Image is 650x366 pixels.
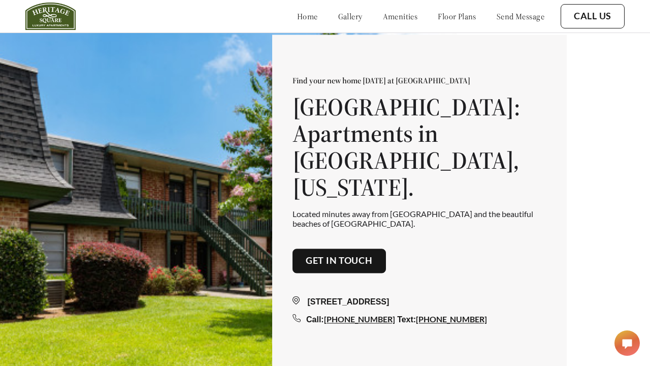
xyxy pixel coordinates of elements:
[561,4,625,28] button: Call Us
[574,11,611,22] a: Call Us
[397,315,416,324] span: Text:
[497,11,544,21] a: send message
[292,75,546,85] p: Find your new home [DATE] at [GEOGRAPHIC_DATA]
[297,11,318,21] a: home
[383,11,418,21] a: amenities
[292,249,386,273] button: Get in touch
[292,209,546,228] p: Located minutes away from [GEOGRAPHIC_DATA] and the beautiful beaches of [GEOGRAPHIC_DATA].
[292,94,546,201] h1: [GEOGRAPHIC_DATA]: Apartments in [GEOGRAPHIC_DATA], [US_STATE].
[338,11,363,21] a: gallery
[438,11,476,21] a: floor plans
[292,296,546,308] div: [STREET_ADDRESS]
[306,256,373,267] a: Get in touch
[25,3,76,30] img: heritage_square_logo.jpg
[416,314,487,324] a: [PHONE_NUMBER]
[306,315,324,324] span: Call:
[324,314,395,324] a: [PHONE_NUMBER]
